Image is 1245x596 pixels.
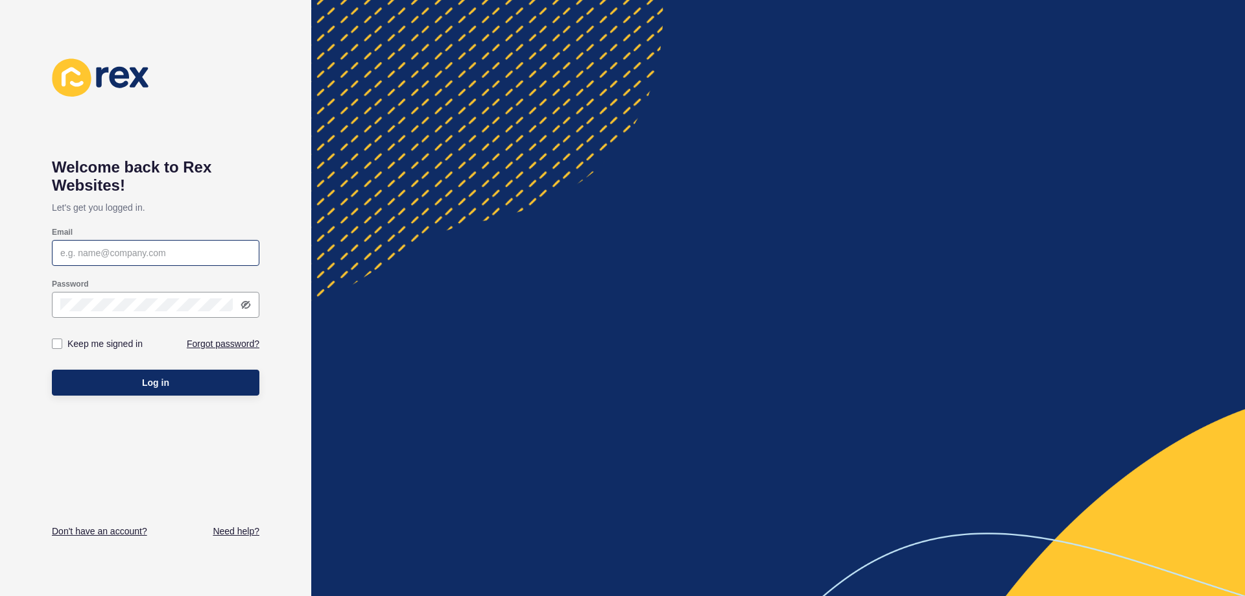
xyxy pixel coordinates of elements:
p: Let's get you logged in. [52,195,259,221]
label: Password [52,279,89,289]
a: Forgot password? [187,337,259,350]
button: Log in [52,370,259,396]
h1: Welcome back to Rex Websites! [52,158,259,195]
label: Keep me signed in [67,337,143,350]
input: e.g. name@company.com [60,246,251,259]
span: Log in [142,376,169,389]
a: Need help? [213,525,259,538]
a: Don't have an account? [52,525,147,538]
label: Email [52,227,73,237]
